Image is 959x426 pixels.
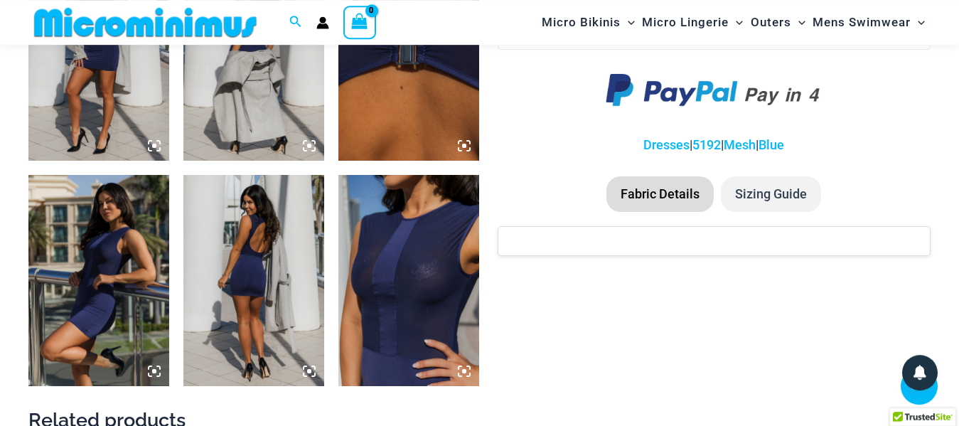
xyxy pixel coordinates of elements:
[606,176,714,212] li: Fabric Details
[729,4,743,41] span: Menu Toggle
[813,4,911,41] span: Mens Swimwear
[343,6,376,38] a: View Shopping Cart, empty
[642,4,729,41] span: Micro Lingerie
[538,4,638,41] a: Micro BikinisMenu ToggleMenu Toggle
[643,137,690,152] a: Dresses
[536,2,931,43] nav: Site Navigation
[638,4,746,41] a: Micro LingerieMenu ToggleMenu Toggle
[289,14,302,31] a: Search icon link
[911,4,925,41] span: Menu Toggle
[542,4,621,41] span: Micro Bikinis
[724,137,756,152] a: Mesh
[316,16,329,29] a: Account icon link
[498,134,931,156] p: | | |
[759,137,784,152] a: Blue
[721,176,821,212] li: Sizing Guide
[791,4,805,41] span: Menu Toggle
[28,175,169,386] img: Desire Me Navy 5192 Dress
[751,4,791,41] span: Outers
[809,4,928,41] a: Mens SwimwearMenu ToggleMenu Toggle
[621,4,635,41] span: Menu Toggle
[338,175,479,386] img: Desire Me Navy 5192 Dress
[692,137,721,152] a: 5192
[747,4,809,41] a: OutersMenu ToggleMenu Toggle
[28,6,262,38] img: MM SHOP LOGO FLAT
[183,175,324,386] img: Desire Me Navy 5192 Dress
